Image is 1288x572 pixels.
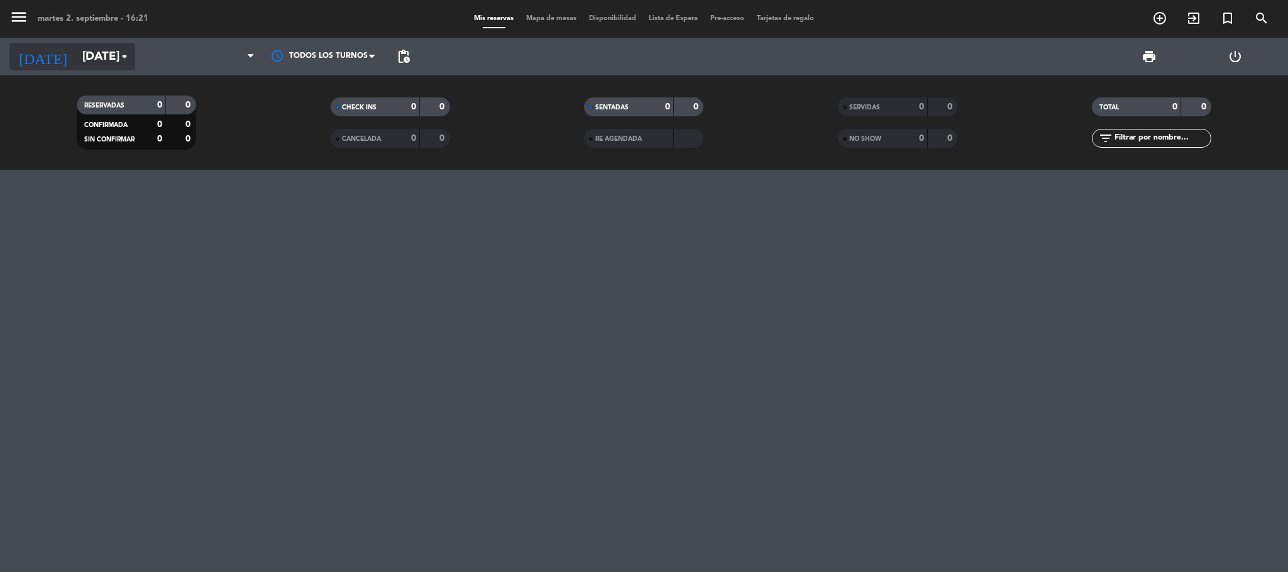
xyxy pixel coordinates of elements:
[947,134,955,143] strong: 0
[693,102,701,111] strong: 0
[84,122,128,128] span: CONFIRMADA
[1142,49,1157,64] span: print
[642,15,704,22] span: Lista de Espera
[1228,49,1243,64] i: power_settings_new
[84,136,135,143] span: SIN CONFIRMAR
[1254,11,1269,26] i: search
[1099,104,1119,111] span: TOTAL
[185,120,193,129] strong: 0
[583,15,642,22] span: Disponibilidad
[9,8,28,26] i: menu
[411,102,416,111] strong: 0
[9,8,28,31] button: menu
[84,102,124,109] span: RESERVADAS
[1201,102,1209,111] strong: 0
[595,104,629,111] span: SENTADAS
[117,49,132,64] i: arrow_drop_down
[849,136,881,142] span: NO SHOW
[704,15,751,22] span: Pre-acceso
[919,102,924,111] strong: 0
[919,134,924,143] strong: 0
[185,135,193,143] strong: 0
[1220,11,1235,26] i: turned_in_not
[468,15,520,22] span: Mis reservas
[9,43,76,70] i: [DATE]
[38,13,148,25] div: martes 2. septiembre - 16:21
[157,135,162,143] strong: 0
[1113,131,1211,145] input: Filtrar por nombre...
[1098,131,1113,146] i: filter_list
[595,136,642,142] span: RE AGENDADA
[1152,11,1167,26] i: add_circle_outline
[947,102,955,111] strong: 0
[185,101,193,109] strong: 0
[1192,38,1279,75] div: LOG OUT
[342,104,377,111] span: CHECK INS
[520,15,583,22] span: Mapa de mesas
[1172,102,1177,111] strong: 0
[751,15,820,22] span: Tarjetas de regalo
[439,134,447,143] strong: 0
[157,120,162,129] strong: 0
[1186,11,1201,26] i: exit_to_app
[411,134,416,143] strong: 0
[396,49,411,64] span: pending_actions
[157,101,162,109] strong: 0
[439,102,447,111] strong: 0
[665,102,670,111] strong: 0
[849,104,880,111] span: SERVIDAS
[342,136,381,142] span: CANCELADA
